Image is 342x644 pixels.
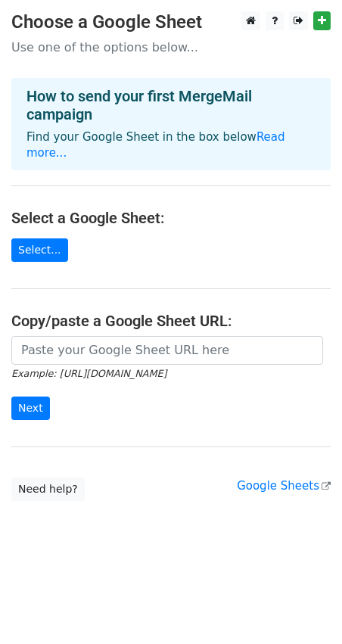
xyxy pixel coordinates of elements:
input: Next [11,397,50,420]
a: Need help? [11,478,85,501]
a: Read more... [26,130,285,160]
input: Paste your Google Sheet URL here [11,336,323,365]
a: Google Sheets [237,479,331,493]
a: Select... [11,238,68,262]
h4: Select a Google Sheet: [11,209,331,227]
h4: Copy/paste a Google Sheet URL: [11,312,331,330]
small: Example: [URL][DOMAIN_NAME] [11,368,166,379]
p: Use one of the options below... [11,39,331,55]
h3: Choose a Google Sheet [11,11,331,33]
p: Find your Google Sheet in the box below [26,129,316,161]
h4: How to send your first MergeMail campaign [26,87,316,123]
